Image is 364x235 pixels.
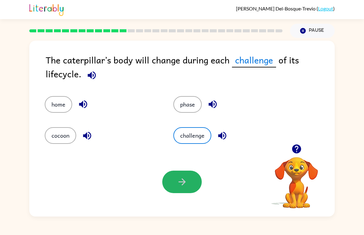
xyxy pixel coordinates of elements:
video: Your browser must support playing .mp4 files to use Literably. Please try using another browser. [266,148,327,209]
span: challenge [232,53,276,67]
button: Pause [290,24,335,38]
button: home [45,96,72,113]
button: phase [173,96,202,113]
div: ( ) [236,6,335,11]
a: Logout [318,6,333,11]
img: Literably [29,2,64,16]
button: cocoon [45,127,76,144]
div: The caterpillar’s body will change during each of its lifecycle. [46,53,335,84]
button: challenge [173,127,211,144]
span: [PERSON_NAME] Del-Bosque-Trevio [236,6,316,11]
